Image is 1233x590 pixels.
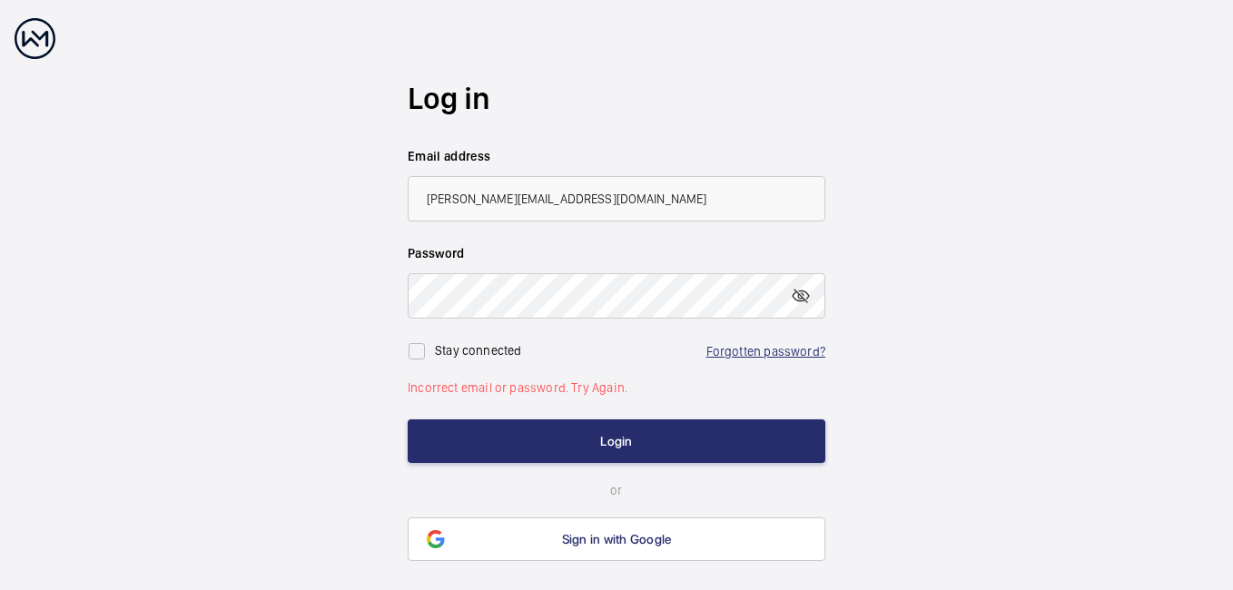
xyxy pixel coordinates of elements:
h2: Log in [408,77,825,120]
span: Sign in with Google [562,532,672,546]
label: Email address [408,147,825,165]
label: Password [408,244,825,262]
label: Stay connected [435,343,522,358]
p: or [408,481,825,499]
p: Incorrect email or password. Try Again. [408,379,825,397]
a: Forgotten password? [706,344,825,359]
input: Your email address [408,176,825,221]
button: Login [408,419,825,463]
